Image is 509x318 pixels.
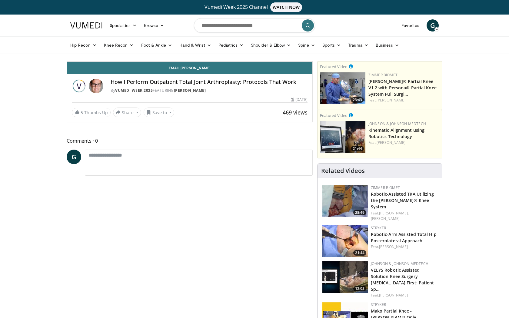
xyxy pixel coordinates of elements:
a: [PERSON_NAME] [379,293,408,298]
a: Zimmer Biomet [371,185,400,190]
a: Vumedi Week 2025 [115,88,153,93]
a: [PERSON_NAME] [377,98,405,103]
a: Zimmer Biomet [368,72,398,78]
span: WATCH NOW [270,2,302,12]
a: Knee Recon [100,39,138,51]
a: 12:03 [322,261,368,293]
span: 28:49 [353,210,366,215]
img: abe8434e-c392-4864-8b80-6cc2396b85ec.150x105_q85_crop-smart_upscale.jpg [322,261,368,293]
a: 21:44 [320,121,365,153]
span: 12:03 [353,286,366,291]
span: 5 [81,110,83,115]
img: 3d35c8c9-d38c-4b51-bca9-0f8f52bcb268.150x105_q85_crop-smart_upscale.jpg [322,225,368,257]
a: Robotic-Arm Assisted Total Hip Posterolateral Approach [371,231,437,243]
h4: How I Perform Outpatient Total Joint Arthroplasty: Protocols That Work [111,79,308,85]
a: Specialties [106,19,140,31]
img: Avatar [89,79,103,93]
a: Vumedi Week 2025 ChannelWATCH NOW [71,2,438,12]
img: Vumedi Week 2025 [72,79,86,93]
a: 5 Thumbs Up [72,108,111,117]
a: Business [372,39,403,51]
div: Feat. [371,293,437,298]
div: Feat. [371,210,437,221]
a: G [427,19,439,31]
a: [PERSON_NAME]® Partial Knee V1.2 with Persona® Partial Knee System Full Surgi… [368,78,437,97]
img: 85482610-0380-4aae-aa4a-4a9be0c1a4f1.150x105_q85_crop-smart_upscale.jpg [320,121,365,153]
a: G [67,150,81,164]
a: Trauma [344,39,372,51]
a: Browse [140,19,168,31]
small: Featured Video [320,113,348,118]
video-js: Video Player [67,61,312,62]
img: VuMedi Logo [70,22,102,28]
button: Share [113,108,141,117]
span: 469 views [283,109,308,116]
a: Spine [294,39,318,51]
div: [DATE] [291,97,307,102]
a: Pediatrics [215,39,247,51]
a: Hand & Wrist [176,39,215,51]
img: 8628d054-67c0-4db7-8e0b-9013710d5e10.150x105_q85_crop-smart_upscale.jpg [322,185,368,217]
input: Search topics, interventions [194,18,315,33]
a: [PERSON_NAME] [174,88,206,93]
a: [PERSON_NAME], [379,210,409,216]
a: [PERSON_NAME] [371,216,400,221]
img: 99b1778f-d2b2-419a-8659-7269f4b428ba.150x105_q85_crop-smart_upscale.jpg [320,72,365,104]
div: Feat. [371,244,437,250]
a: [PERSON_NAME] [379,244,408,249]
a: 23:43 [320,72,365,104]
a: Favorites [398,19,423,31]
span: 23:43 [351,97,364,103]
h4: Related Videos [321,167,365,174]
a: Hip Recon [67,39,100,51]
a: Johnson & Johnson MedTech [371,261,428,266]
a: Sports [319,39,345,51]
a: [PERSON_NAME] [377,140,405,145]
div: Feat. [368,98,440,103]
div: Feat. [368,140,440,145]
small: Featured Video [320,64,348,69]
span: 21:44 [353,250,366,256]
a: Stryker [371,225,386,230]
a: Johnson & Johnson MedTech [368,121,426,126]
a: 28:49 [322,185,368,217]
a: Shoulder & Elbow [247,39,294,51]
a: Email [PERSON_NAME] [67,62,312,74]
div: By FEATURING [111,88,308,93]
span: Comments 0 [67,137,313,145]
a: Robotic-Assisted TKA Utilizing the [PERSON_NAME]® Knee System [371,191,434,210]
a: VELYS Robotic Assisted Solution Knee Surgery [MEDICAL_DATA] First: Patient Sp… [371,267,434,292]
a: Stryker [371,302,386,307]
a: Foot & Ankle [138,39,176,51]
span: 21:44 [351,146,364,151]
button: Save to [144,108,175,117]
a: Kinematic Alignment using Robotics Technology [368,127,425,139]
a: 21:44 [322,225,368,257]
